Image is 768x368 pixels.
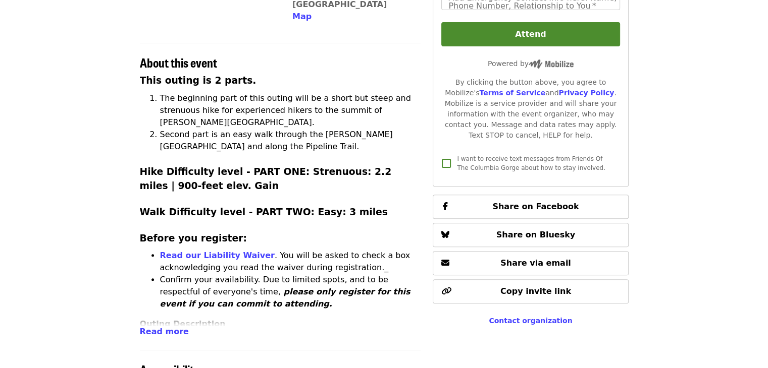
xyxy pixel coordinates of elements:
[160,251,275,260] a: Read our Liability Waiver
[489,317,572,325] a: Contact organization
[479,89,545,97] a: Terms of Service
[140,53,217,71] span: About this event
[457,155,605,171] span: I want to receive text messages from Friends Of The Columbia Gorge about how to stay involved.
[441,22,620,46] button: Attend
[492,202,579,211] span: Share on Facebook
[160,129,421,153] li: Second part is an easy walk through the [PERSON_NAME][GEOGRAPHIC_DATA] and along the Pipeline Trail.
[433,251,628,275] button: Share via email
[160,250,421,274] p: . You will be asked to check a box acknowledging you read the waiver during registration._
[160,274,421,310] p: Confirm your availability. Due to limited spots, and to be respectful of everyone's time,
[292,11,312,23] button: Map
[140,319,226,329] strong: Outing Description
[433,195,628,219] button: Share on Facebook
[433,223,628,247] button: Share on Bluesky
[140,205,421,219] h3: Walk Difficulty level - PART TWO: Easy: 3 miles
[433,279,628,303] button: Copy invite link
[160,92,421,129] li: The beginning part of this outing will be a short but steep and strenuous hike for experienced hi...
[558,89,614,97] a: Privacy Policy
[160,287,411,309] em: please only register for this event if you can commit to attending.
[140,74,421,88] h3: This outing is 2 parts.
[529,59,574,69] img: Powered by Mobilize
[140,165,421,193] h3: Hike Difficulty level - PART ONE: Strenuous: 2.2 miles | 900-feet elev. Gain
[292,12,312,21] span: Map
[488,59,574,68] span: Powered by
[500,258,571,268] span: Share via email
[140,326,189,338] button: Read more
[140,327,189,336] span: Read more
[140,231,421,246] h3: Before you register:
[500,286,571,296] span: Copy invite link
[441,77,620,141] div: By clicking the button above, you agree to Mobilize's and . Mobilize is a service provider and wi...
[496,230,576,239] span: Share on Bluesky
